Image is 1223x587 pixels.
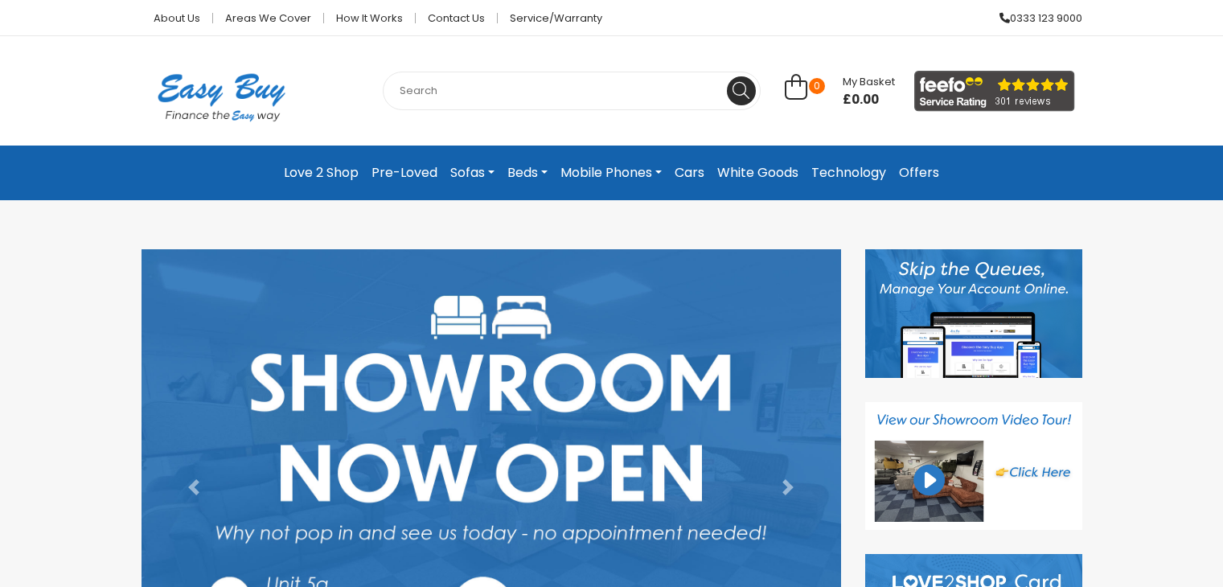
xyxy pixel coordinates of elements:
a: Areas we cover [213,13,324,23]
a: Offers [893,158,946,187]
img: Discover our App [865,249,1082,378]
a: How it works [324,13,416,23]
a: Sofas [444,158,501,187]
a: Contact Us [416,13,498,23]
a: Love 2 Shop [277,158,365,187]
a: Mobile Phones [554,158,668,187]
input: Search [383,72,761,110]
span: £0.00 [843,92,895,108]
a: White Goods [711,158,805,187]
a: Cars [668,158,711,187]
a: 0333 123 9000 [987,13,1082,23]
a: About Us [142,13,213,23]
img: feefo_logo [914,71,1075,112]
img: Showroom Video [865,402,1082,531]
span: My Basket [843,74,895,89]
img: Easy Buy [142,52,302,142]
a: 0 My Basket £0.00 [785,83,895,101]
a: Service/Warranty [498,13,602,23]
span: 0 [809,78,825,94]
a: Technology [805,158,893,187]
a: Beds [501,158,554,187]
a: Pre-Loved [365,158,444,187]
